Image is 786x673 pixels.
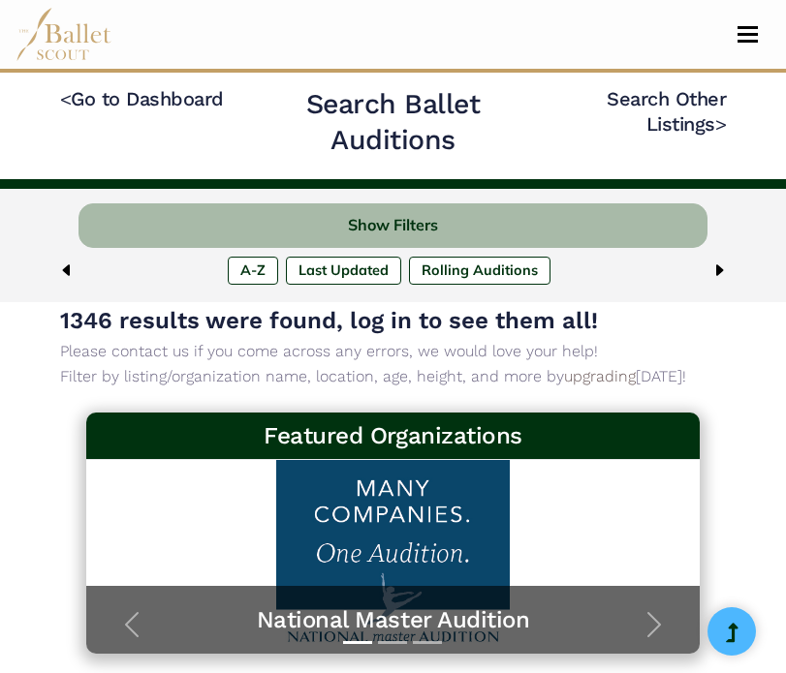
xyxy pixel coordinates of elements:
[286,257,401,284] label: Last Updated
[725,25,770,44] button: Toggle navigation
[60,339,727,364] p: Please contact us if you come across any errors, we would love your help!
[256,86,529,158] h2: Search Ballet Auditions
[409,257,550,284] label: Rolling Auditions
[60,364,727,389] p: Filter by listing/organization name, location, age, height, and more by [DATE]!
[60,86,72,110] code: <
[413,631,442,654] button: Slide 3
[79,203,707,249] button: Show Filters
[106,605,680,635] a: National Master Audition
[378,631,407,654] button: Slide 2
[102,420,684,451] h3: Featured Organizations
[228,257,278,284] label: A-Z
[607,87,726,136] a: Search Other Listings>
[60,307,598,334] span: 1346 results were found, log in to see them all!
[343,631,372,654] button: Slide 1
[60,87,224,110] a: <Go to Dashboard
[564,367,636,385] a: upgrading
[715,111,727,136] code: >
